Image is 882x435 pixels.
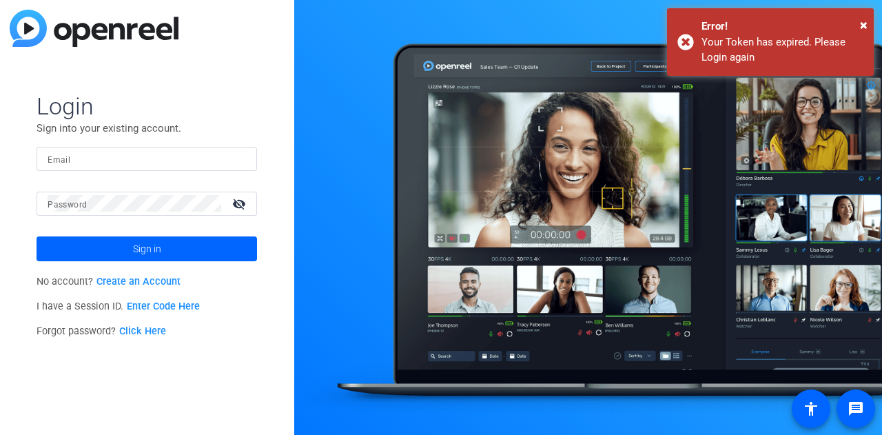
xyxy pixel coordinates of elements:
[860,17,868,33] span: ×
[860,14,868,35] button: Close
[224,194,257,214] mat-icon: visibility_off
[127,301,200,312] a: Enter Code Here
[37,301,200,312] span: I have a Session ID.
[119,325,166,337] a: Click Here
[133,232,161,266] span: Sign in
[701,19,863,34] div: Error!
[96,276,181,287] a: Create an Account
[48,200,87,210] mat-label: Password
[37,92,257,121] span: Login
[701,34,863,65] div: Your Token has expired. Please Login again
[10,10,178,47] img: blue-gradient.svg
[803,401,819,417] mat-icon: accessibility
[848,401,864,417] mat-icon: message
[48,150,246,167] input: Enter Email Address
[48,155,70,165] mat-label: Email
[37,276,181,287] span: No account?
[37,325,166,337] span: Forgot password?
[37,236,257,261] button: Sign in
[37,121,257,136] p: Sign into your existing account.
